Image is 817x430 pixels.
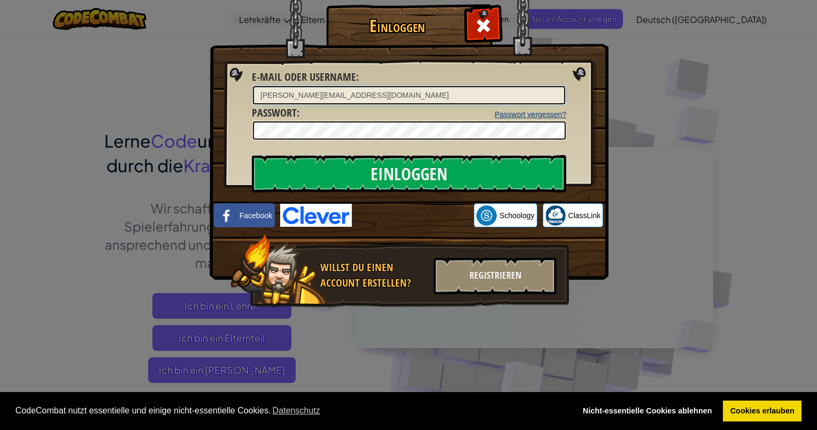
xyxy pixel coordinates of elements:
[495,110,566,119] a: Passwort vergessen?
[575,401,719,422] a: deny cookies
[252,105,297,120] span: Passwort
[723,401,801,422] a: allow cookies
[568,210,601,221] span: ClassLink
[252,70,356,84] span: E-Mail oder Username
[320,260,427,290] div: Willst du einen Account erstellen?
[352,204,474,227] iframe: Schaltfläche „Über Google anmelden“
[252,105,299,121] label: :
[545,205,566,226] img: classlink-logo-small.png
[252,70,359,85] label: :
[476,205,497,226] img: schoology.png
[217,205,237,226] img: facebook_small.png
[434,257,557,295] div: Registrieren
[280,204,352,227] img: clever-logo-blue.png
[271,403,321,419] a: learn more about cookies
[16,403,567,419] span: CodeCombat nutzt essentielle und einige nicht-essentielle Cookies.
[329,17,465,35] h1: Einloggen
[240,210,272,221] span: Facebook
[252,155,566,193] input: Einloggen
[499,210,534,221] span: Schoology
